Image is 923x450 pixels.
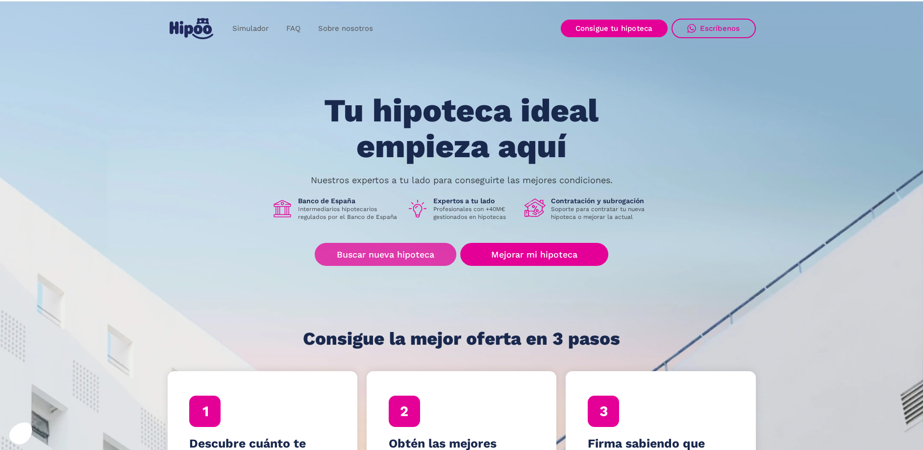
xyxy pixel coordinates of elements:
h1: Consigue la mejor oferta en 3 pasos [303,329,620,349]
div: Escríbenos [700,24,740,33]
a: Buscar nueva hipoteca [315,243,456,266]
h1: Tu hipoteca ideal empieza aquí [275,93,647,164]
p: Soporte para contratar tu nueva hipoteca o mejorar la actual [551,205,652,221]
a: Escríbenos [672,19,756,38]
p: Intermediarios hipotecarios regulados por el Banco de España [298,205,399,221]
a: home [168,14,216,43]
a: FAQ [277,19,309,38]
p: Nuestros expertos a tu lado para conseguirte las mejores condiciones. [311,176,613,184]
h1: Expertos a tu lado [433,196,517,205]
p: Profesionales con +40M€ gestionados en hipotecas [433,205,517,221]
h1: Contratación y subrogación [551,196,652,205]
h1: Banco de España [298,196,399,205]
a: Consigue tu hipoteca [561,20,668,37]
a: Simulador [224,19,277,38]
a: Sobre nosotros [309,19,382,38]
a: Mejorar mi hipoteca [460,243,608,266]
